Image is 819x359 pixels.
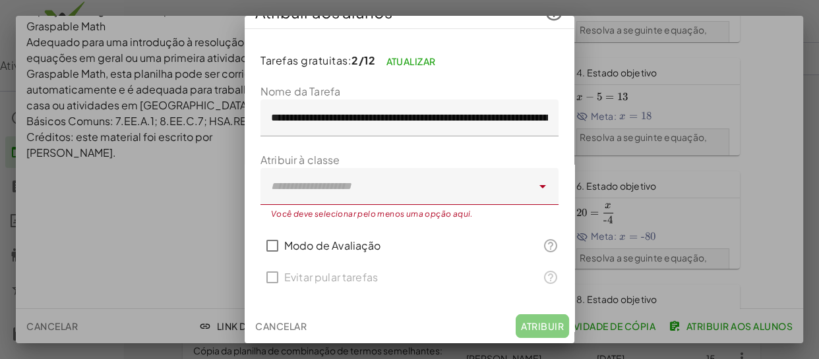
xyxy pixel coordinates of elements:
[284,238,381,252] font: Modo de Avaliação
[375,49,446,73] a: Atualizar
[250,314,312,338] button: Cancelar
[386,55,435,67] font: Atualizar
[260,84,340,98] font: Nome da Tarefa
[260,53,351,67] font: Tarefas gratuitas:
[271,209,473,219] font: Você deve selecionar pelo menos uma opção aqui.
[351,53,375,67] font: 2/12
[255,320,307,332] font: Cancelar
[260,153,340,167] font: Atribuir à classe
